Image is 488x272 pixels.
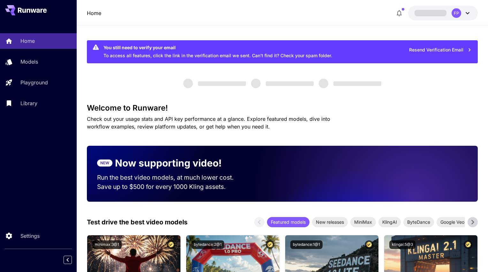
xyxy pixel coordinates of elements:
[452,8,461,18] div: FP
[437,219,468,225] span: Google Veo
[87,9,101,17] a: Home
[365,240,373,249] button: Certified Model – Vetted for best performance and includes a commercial license.
[312,219,348,225] span: New releases
[389,240,416,249] button: klingai:5@3
[167,240,175,249] button: Certified Model – Vetted for best performance and includes a commercial license.
[266,240,274,249] button: Certified Model – Vetted for best performance and includes a commercial license.
[87,9,101,17] nav: breadcrumb
[20,37,35,45] p: Home
[97,182,246,191] p: Save up to $500 for every 1000 Kling assets.
[20,99,37,107] p: Library
[103,42,332,61] div: To access all features, click the link in the verification email we sent. Can’t find it? Check yo...
[100,160,109,166] p: NEW
[115,156,222,170] p: Now supporting video!
[378,217,401,227] div: KlingAI
[92,240,122,249] button: minimax:3@1
[267,219,309,225] span: Featured models
[64,256,72,264] button: Collapse sidebar
[87,116,330,130] span: Check out your usage stats and API key performance at a glance. Explore featured models, dive int...
[403,217,434,227] div: ByteDance
[20,58,38,66] p: Models
[350,217,376,227] div: MiniMax
[103,44,332,51] div: You still need to verify your email
[350,219,376,225] span: MiniMax
[20,79,48,86] p: Playground
[290,240,323,249] button: bytedance:1@1
[406,43,475,57] button: Resend Verification Email
[437,217,468,227] div: Google Veo
[87,217,187,227] p: Test drive the best video models
[378,219,401,225] span: KlingAI
[191,240,224,249] button: bytedance:2@1
[97,173,246,182] p: Run the best video models, at much lower cost.
[408,6,478,20] button: FP
[464,240,472,249] button: Certified Model – Vetted for best performance and includes a commercial license.
[312,217,348,227] div: New releases
[68,254,77,266] div: Collapse sidebar
[20,232,40,240] p: Settings
[267,217,309,227] div: Featured models
[403,219,434,225] span: ByteDance
[87,104,478,113] h3: Welcome to Runware!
